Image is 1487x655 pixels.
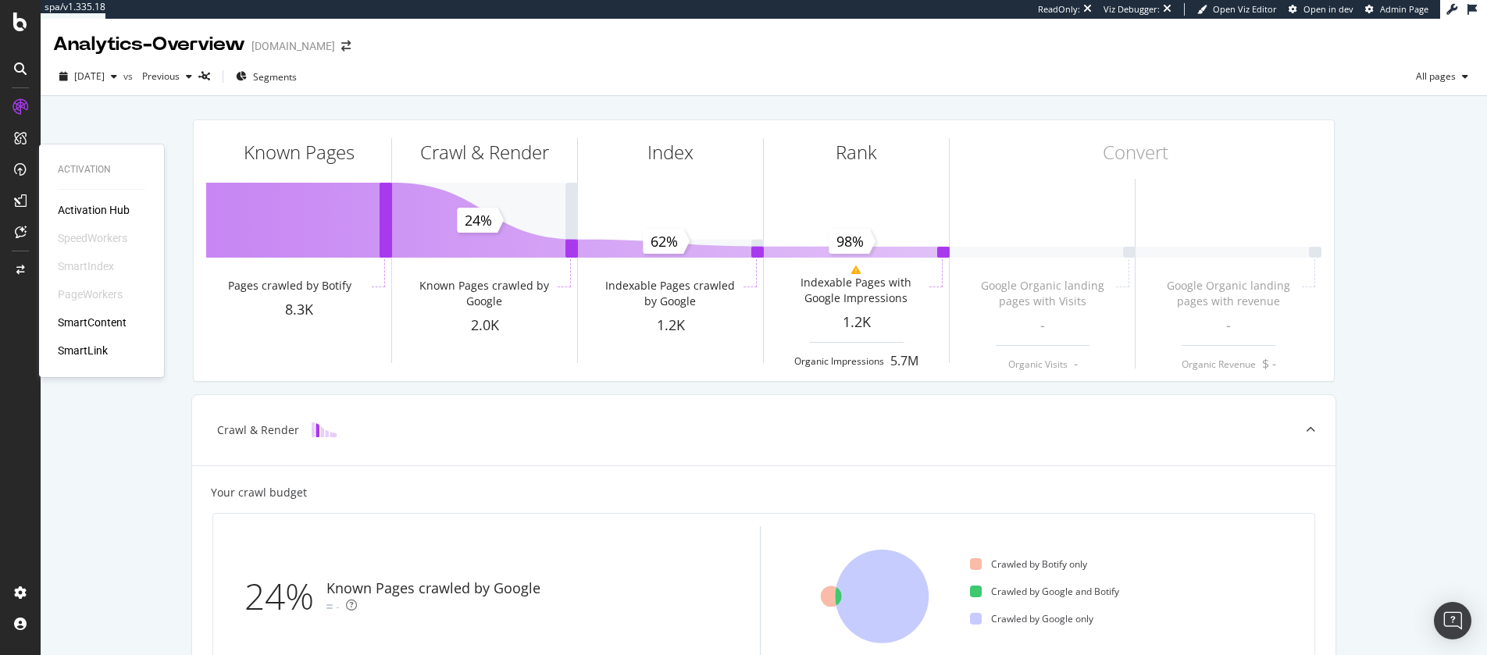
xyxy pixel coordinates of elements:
[58,258,114,274] div: SmartIndex
[53,64,123,89] button: [DATE]
[326,578,540,599] div: Known Pages crawled by Google
[253,70,297,84] span: Segments
[600,278,740,309] div: Indexable Pages crawled by Google
[58,230,127,246] div: SpeedWorkers
[228,278,351,294] div: Pages crawled by Botify
[764,312,949,333] div: 1.2K
[1303,3,1353,15] span: Open in dev
[647,139,694,166] div: Index
[890,352,918,370] div: 5.7M
[786,275,925,306] div: Indexable Pages with Google Impressions
[1038,3,1080,16] div: ReadOnly:
[211,485,307,500] div: Your crawl budget
[1289,3,1353,16] a: Open in dev
[206,300,391,320] div: 8.3K
[414,278,554,309] div: Known Pages crawled by Google
[970,612,1093,625] div: Crawled by Google only
[1197,3,1277,16] a: Open Viz Editor
[217,422,299,438] div: Crawl & Render
[136,69,180,83] span: Previous
[970,585,1119,598] div: Crawled by Google and Botify
[244,139,355,166] div: Known Pages
[58,202,130,218] a: Activation Hub
[74,69,105,83] span: 2025 Jul. 27th
[336,599,340,614] div: -
[1410,69,1456,83] span: All pages
[123,69,136,83] span: vs
[1365,3,1428,16] a: Admin Page
[251,38,335,54] div: [DOMAIN_NAME]
[58,315,127,330] a: SmartContent
[794,354,884,368] div: Organic Impressions
[1410,64,1475,89] button: All pages
[1213,3,1277,15] span: Open Viz Editor
[53,31,245,58] div: Analytics - Overview
[836,139,877,166] div: Rank
[312,422,337,437] img: block-icon
[1434,602,1471,639] div: Open Intercom Messenger
[136,64,198,89] button: Previous
[578,315,763,336] div: 1.2K
[341,41,351,52] div: arrow-right-arrow-left
[58,287,123,302] div: PageWorkers
[58,163,145,176] div: Activation
[58,343,108,358] a: SmartLink
[1380,3,1428,15] span: Admin Page
[1104,3,1160,16] div: Viz Debugger:
[244,571,326,622] div: 24%
[420,139,549,166] div: Crawl & Render
[970,557,1087,571] div: Crawled by Botify only
[392,315,577,336] div: 2.0K
[230,64,303,89] button: Segments
[326,604,333,609] img: Equal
